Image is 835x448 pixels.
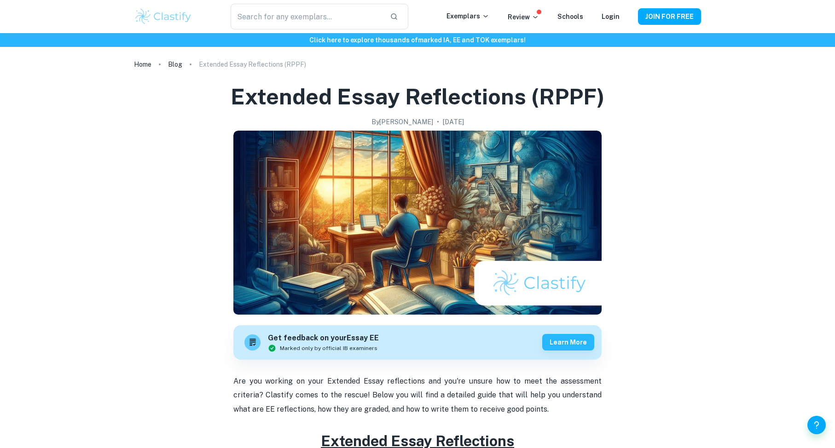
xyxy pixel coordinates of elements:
a: Schools [557,13,583,20]
h6: Get feedback on your Essay EE [268,333,379,344]
a: Blog [168,58,182,71]
input: Search for any exemplars... [231,4,383,29]
p: Are you working on your Extended Essay reflections and you're unsure how to meet the assessment c... [233,374,602,431]
button: JOIN FOR FREE [638,8,701,25]
img: Extended Essay Reflections (RPPF) cover image [233,131,602,315]
p: Review [508,12,539,22]
h1: Extended Essay Reflections (RPPF) [231,82,605,111]
h2: By [PERSON_NAME] [371,117,433,127]
p: Exemplars [446,11,489,21]
a: Login [602,13,620,20]
a: Get feedback on yourEssay EEMarked only by official IB examinersLearn more [233,325,602,360]
p: • [437,117,439,127]
a: Home [134,58,151,71]
span: Marked only by official IB examiners [280,344,377,352]
img: Clastify logo [134,7,192,26]
p: Extended Essay Reflections (RPPF) [199,59,306,69]
button: Help and Feedback [807,416,826,434]
h6: Click here to explore thousands of marked IA, EE and TOK exemplars ! [2,35,833,45]
button: Learn more [542,334,594,350]
h2: [DATE] [443,117,464,127]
